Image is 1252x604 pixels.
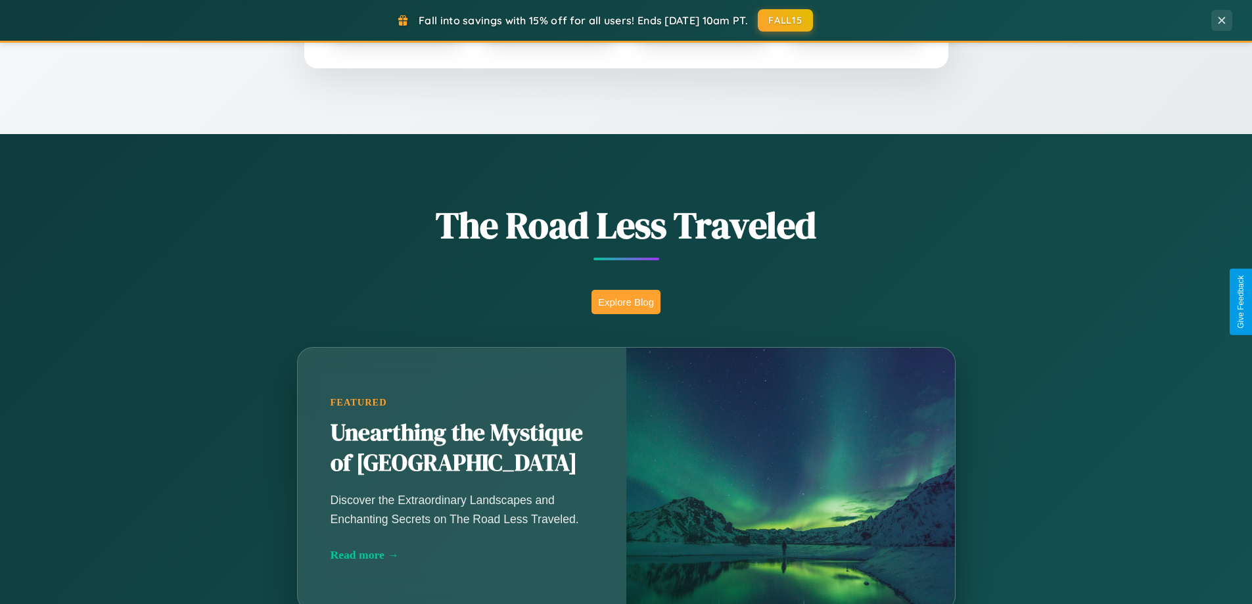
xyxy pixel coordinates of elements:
div: Featured [331,397,593,408]
span: Fall into savings with 15% off for all users! Ends [DATE] 10am PT. [419,14,748,27]
div: Give Feedback [1236,275,1245,329]
button: FALL15 [758,9,813,32]
div: Read more → [331,548,593,562]
h1: The Road Less Traveled [232,200,1021,250]
button: Explore Blog [591,290,661,314]
h2: Unearthing the Mystique of [GEOGRAPHIC_DATA] [331,418,593,478]
p: Discover the Extraordinary Landscapes and Enchanting Secrets on The Road Less Traveled. [331,491,593,528]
